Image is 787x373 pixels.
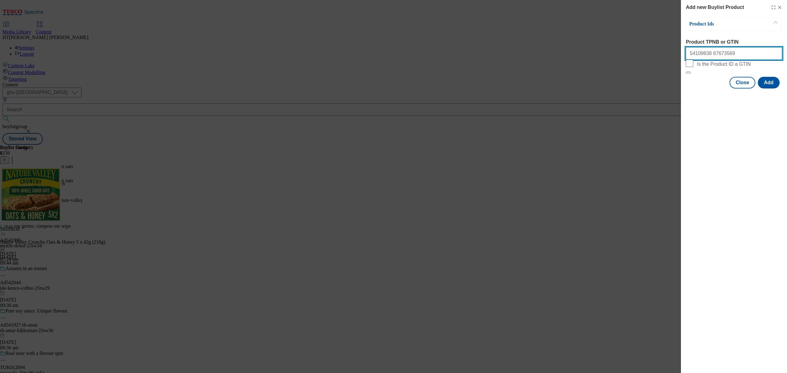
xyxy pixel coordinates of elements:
[689,21,754,27] p: Product Ids
[697,61,751,67] span: Is the Product ID a GTIN
[686,4,744,11] h4: Add new Buylist Product
[686,39,782,45] label: Product TPNB or GTIN
[758,77,780,88] button: Add
[730,77,755,88] button: Close
[686,47,782,60] input: Enter 1 or 20 space separated Product TPNB or GTIN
